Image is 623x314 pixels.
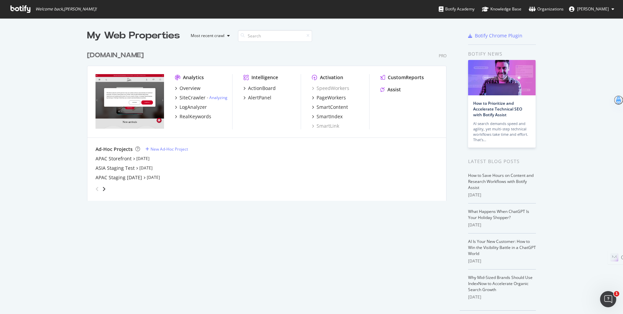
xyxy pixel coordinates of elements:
[238,30,312,42] input: Search
[468,294,536,300] div: [DATE]
[387,86,401,93] div: Assist
[96,174,142,181] a: APAC Staging [DATE]
[380,74,424,81] a: CustomReports
[209,95,227,100] a: Analyzing
[312,123,339,129] a: SmartLink
[320,74,343,81] div: Activation
[151,146,188,152] div: New Ad-Hoc Project
[87,42,452,201] div: grid
[468,192,536,198] div: [DATE]
[317,94,346,101] div: PageWorkers
[468,172,534,190] a: How to Save Hours on Content and Research Workflows with Botify Assist
[564,4,620,14] button: [PERSON_NAME]
[87,29,180,42] div: My Web Properties
[614,291,619,296] span: 1
[475,32,522,39] div: Botify Chrome Plugin
[468,222,536,228] div: [DATE]
[136,156,150,161] a: [DATE]
[317,113,343,120] div: SmartIndex
[248,94,271,101] div: AlertPanel
[468,60,536,95] img: How to Prioritize and Accelerate Technical SEO with Botify Assist
[380,86,401,93] a: Assist
[473,121,531,143] div: AI search demands speed and agility, yet multi-step technical workflows take time and effort. Tha...
[468,32,522,39] a: Botify Chrome Plugin
[248,85,276,92] div: ActionBoard
[468,50,536,58] div: Botify news
[145,146,188,152] a: New Ad-Hoc Project
[468,158,536,165] div: Latest Blog Posts
[35,6,97,12] span: Welcome back, [PERSON_NAME] !
[468,209,529,220] a: What Happens When ChatGPT Is Your Holiday Shopper?
[312,94,346,101] a: PageWorkers
[96,74,164,129] img: www.christianlouboutin.com
[96,146,133,153] div: Ad-Hoc Projects
[388,74,424,81] div: CustomReports
[102,186,106,192] div: angle-right
[482,6,521,12] div: Knowledge Base
[185,30,233,41] button: Most recent crawl
[87,51,144,60] div: [DOMAIN_NAME]
[312,104,348,111] a: SmartContent
[312,85,349,92] a: SpeedWorkers
[439,53,446,59] div: Pro
[529,6,564,12] div: Organizations
[96,165,135,171] a: ASIA Staging Test
[87,51,146,60] a: [DOMAIN_NAME]
[312,113,343,120] a: SmartIndex
[439,6,475,12] div: Botify Academy
[96,155,132,162] a: APAC Storefront
[468,239,536,256] a: AI Is Your New Customer: How to Win the Visibility Battle in a ChatGPT World
[468,258,536,264] div: [DATE]
[180,113,211,120] div: RealKeywords
[175,113,211,120] a: RealKeywords
[191,34,224,38] div: Most recent crawl
[139,165,153,171] a: [DATE]
[243,94,271,101] a: AlertPanel
[317,104,348,111] div: SmartContent
[473,100,522,118] a: How to Prioritize and Accelerate Technical SEO with Botify Assist
[207,95,227,100] div: -
[180,94,206,101] div: SiteCrawler
[93,184,102,194] div: angle-left
[175,85,200,92] a: Overview
[243,85,276,92] a: ActionBoard
[175,94,227,101] a: SiteCrawler- Analyzing
[180,85,200,92] div: Overview
[147,175,160,180] a: [DATE]
[183,74,204,81] div: Analytics
[180,104,207,111] div: LogAnalyzer
[468,275,533,292] a: Why Mid-Sized Brands Should Use IndexNow to Accelerate Organic Search Growth
[577,6,609,12] span: Sabrina Vi Van
[175,104,207,111] a: LogAnalyzer
[251,74,278,81] div: Intelligence
[600,291,616,307] iframe: Intercom live chat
